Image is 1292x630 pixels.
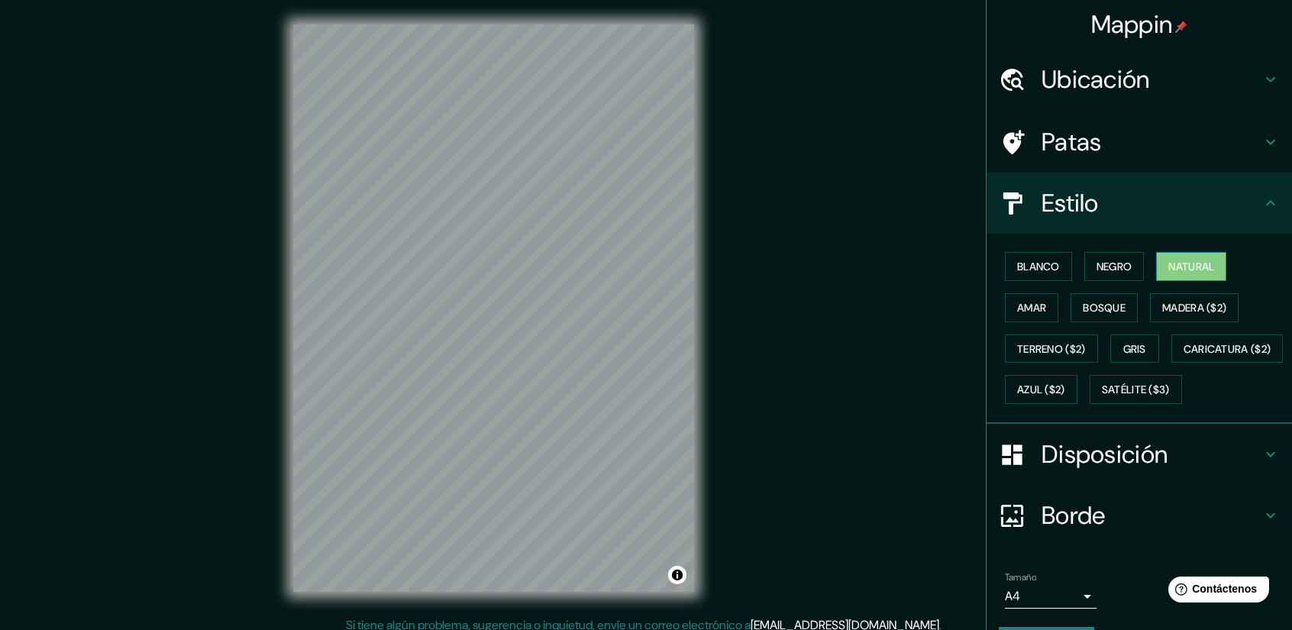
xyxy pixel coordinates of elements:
[1162,301,1226,315] font: Madera ($2)
[1110,334,1159,363] button: Gris
[293,24,694,592] canvas: Mapa
[1097,260,1132,273] font: Negro
[987,424,1292,485] div: Disposición
[1005,334,1098,363] button: Terreno ($2)
[987,173,1292,234] div: Estilo
[1168,260,1214,273] font: Natural
[1123,342,1146,356] font: Gris
[1171,334,1284,363] button: Caricatura ($2)
[987,485,1292,546] div: Borde
[1042,187,1099,219] font: Estilo
[987,49,1292,110] div: Ubicación
[1017,260,1060,273] font: Blanco
[1184,342,1271,356] font: Caricatura ($2)
[1150,293,1239,322] button: Madera ($2)
[1090,375,1182,404] button: Satélite ($3)
[1005,252,1072,281] button: Blanco
[1005,375,1077,404] button: Azul ($2)
[1156,570,1275,613] iframe: Lanzador de widgets de ayuda
[1005,588,1020,604] font: A4
[1017,342,1086,356] font: Terreno ($2)
[1017,383,1065,397] font: Azul ($2)
[1102,383,1170,397] font: Satélite ($3)
[987,111,1292,173] div: Patas
[1071,293,1138,322] button: Bosque
[1005,584,1097,609] div: A4
[1042,499,1106,531] font: Borde
[1175,21,1187,33] img: pin-icon.png
[1084,252,1145,281] button: Negro
[1083,301,1126,315] font: Bosque
[1156,252,1226,281] button: Natural
[1042,63,1150,95] font: Ubicación
[1005,571,1036,583] font: Tamaño
[668,566,686,584] button: Activar o desactivar atribución
[1091,8,1173,40] font: Mappin
[1042,126,1102,158] font: Patas
[1017,301,1046,315] font: Amar
[1042,438,1168,470] font: Disposición
[1005,293,1058,322] button: Amar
